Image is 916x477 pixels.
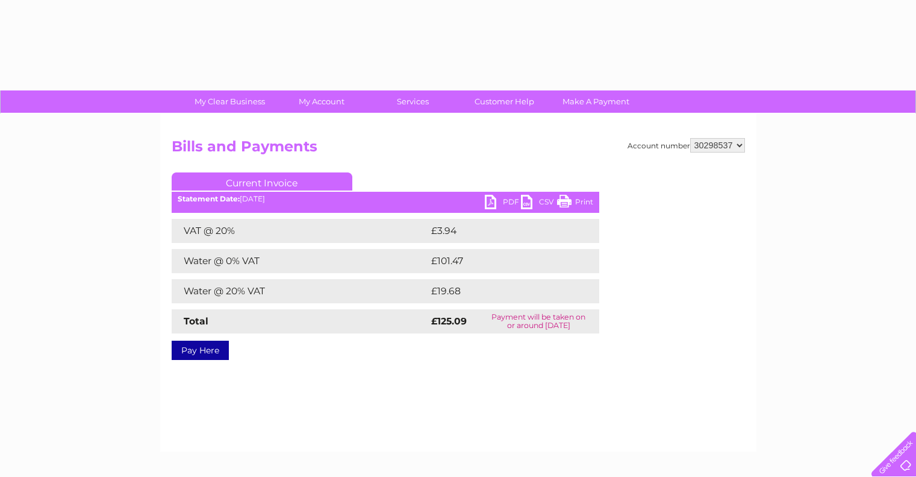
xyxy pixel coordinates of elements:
[172,195,599,203] div: [DATE]
[428,279,575,303] td: £19.68
[172,138,745,161] h2: Bills and Payments
[478,309,599,333] td: Payment will be taken on or around [DATE]
[455,90,554,113] a: Customer Help
[172,249,428,273] td: Water @ 0% VAT
[178,194,240,203] b: Statement Date:
[180,90,279,113] a: My Clear Business
[172,279,428,303] td: Water @ 20% VAT
[485,195,521,212] a: PDF
[172,172,352,191] a: Current Invoice
[428,219,572,243] td: £3.94
[172,219,428,243] td: VAT @ 20%
[628,138,745,153] div: Account number
[428,249,576,273] td: £101.47
[546,90,646,113] a: Make A Payment
[557,195,593,212] a: Print
[184,315,208,327] strong: Total
[172,341,229,360] a: Pay Here
[431,315,467,327] strong: £125.09
[521,195,557,212] a: CSV
[363,90,463,113] a: Services
[272,90,371,113] a: My Account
